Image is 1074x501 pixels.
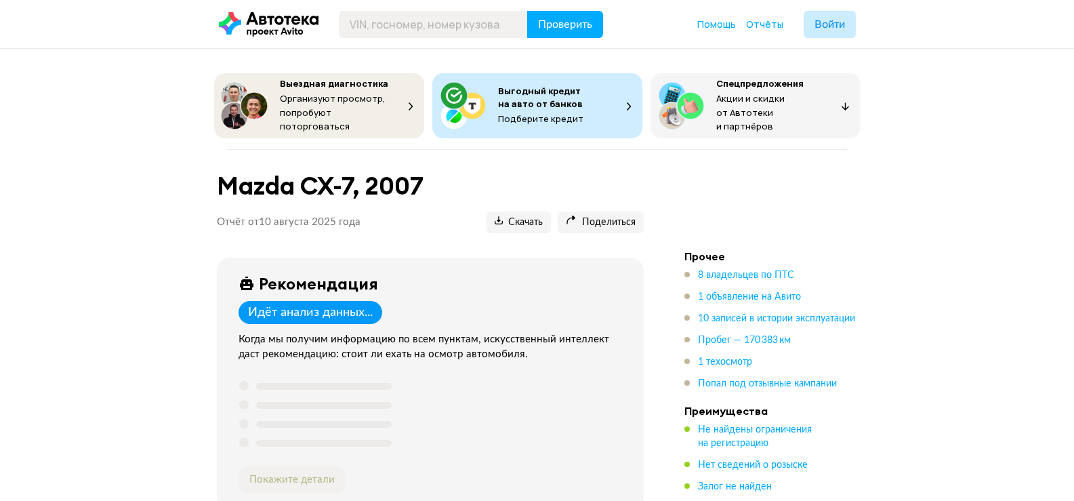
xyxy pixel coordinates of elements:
div: Идёт анализ данных... [248,305,373,320]
button: Войти [804,11,856,38]
p: Отчёт от 10 августа 2025 года [217,216,360,229]
button: Поделиться [558,212,644,233]
span: 8 владельцев по ПТС [698,270,794,280]
div: Рекомендация [259,274,378,293]
span: Залог не найден [698,482,772,492]
button: Покажите детали [239,466,346,494]
span: Отчёты [746,18,783,31]
span: Помощь [697,18,736,31]
input: VIN, госномер, номер кузова [339,11,528,38]
span: Выгодный кредит на авто от банков [498,85,583,110]
h4: Преимущества [684,404,874,418]
span: Попал под отзывные кампании [698,379,837,388]
a: Отчёты [746,18,783,31]
span: Покажите детали [249,475,335,485]
span: Пробег — 170 383 км [698,336,791,345]
span: Организуют просмотр, попробуют поторговаться [280,92,386,132]
span: Войти [814,19,845,30]
div: Когда мы получим информацию по всем пунктам, искусственный интеллект даст рекомендацию: стоит ли ... [239,332,627,362]
button: Проверить [527,11,603,38]
span: Подберите кредит [498,113,583,125]
span: Выездная диагностика [280,77,388,89]
span: 1 объявление на Авито [698,292,801,302]
span: Нет сведений о розыске [698,460,808,470]
button: СпецпредложенияАкции и скидки от Автотеки и партнёров [650,73,861,138]
span: Спецпредложения [716,77,804,89]
span: Акции и скидки от Автотеки и партнёров [716,92,785,132]
button: Выгодный кредит на авто от банковПодберите кредит [432,73,642,138]
span: Скачать [495,216,543,229]
span: Не найдены ограничения на регистрацию [698,425,812,448]
span: 10 записей в истории эксплуатации [698,314,855,323]
a: Помощь [697,18,736,31]
span: Поделиться [566,216,636,229]
button: Скачать [487,212,551,233]
button: Выездная диагностикаОрганизуют просмотр, попробуют поторговаться [214,73,424,138]
h4: Прочее [684,249,874,263]
span: 1 техосмотр [698,357,752,367]
h1: Mazda CX-7, 2007 [217,172,644,201]
span: Проверить [538,19,592,30]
